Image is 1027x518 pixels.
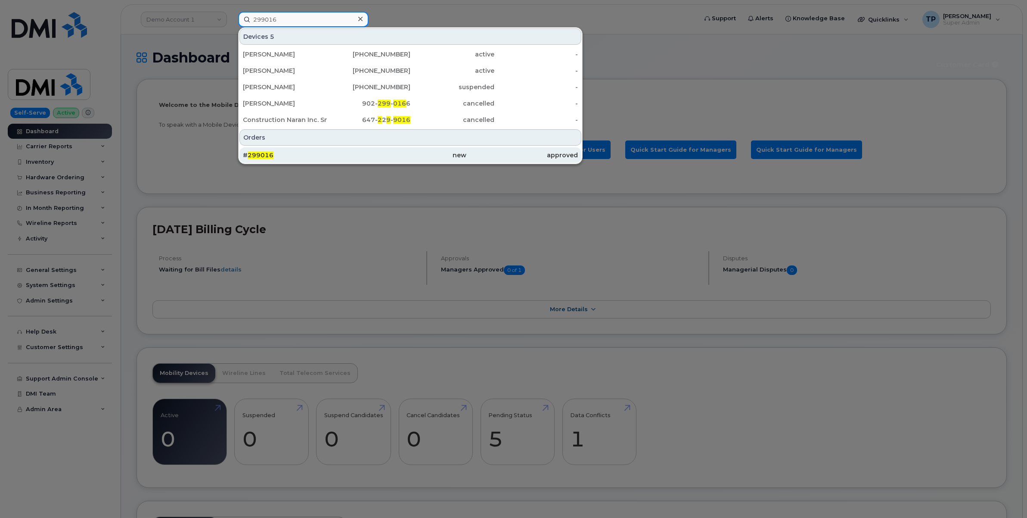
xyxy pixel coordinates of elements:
[354,151,466,159] div: new
[327,66,411,75] div: [PHONE_NUMBER]
[494,83,578,91] div: -
[243,151,354,159] div: #
[410,66,494,75] div: active
[243,83,327,91] div: [PERSON_NAME]
[327,99,411,108] div: 902- - 6
[243,66,327,75] div: [PERSON_NAME]
[378,100,391,107] span: 299
[393,116,410,124] span: 9016
[410,115,494,124] div: cancelled
[327,50,411,59] div: [PHONE_NUMBER]
[378,116,382,124] span: 2
[270,32,274,41] span: 5
[243,115,327,124] div: Construction Naran Inc. Snow 4
[393,100,406,107] span: 016
[410,83,494,91] div: suspended
[494,50,578,59] div: -
[327,83,411,91] div: [PHONE_NUMBER]
[243,99,327,108] div: [PERSON_NAME]
[239,129,581,146] div: Orders
[410,99,494,108] div: cancelled
[494,115,578,124] div: -
[239,147,581,163] a: #299016newapproved
[494,99,578,108] div: -
[327,115,411,124] div: 647- 2 -
[386,116,391,124] span: 9
[239,79,581,95] a: [PERSON_NAME][PHONE_NUMBER]suspended-
[239,96,581,111] a: [PERSON_NAME]902-299-0166cancelled-
[494,66,578,75] div: -
[243,50,327,59] div: [PERSON_NAME]
[410,50,494,59] div: active
[239,28,581,45] div: Devices
[248,151,273,159] span: 299016
[466,151,578,159] div: approved
[239,47,581,62] a: [PERSON_NAME][PHONE_NUMBER]active-
[239,63,581,78] a: [PERSON_NAME][PHONE_NUMBER]active-
[239,112,581,128] a: Construction Naran Inc. Snow 4647-229-9016cancelled-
